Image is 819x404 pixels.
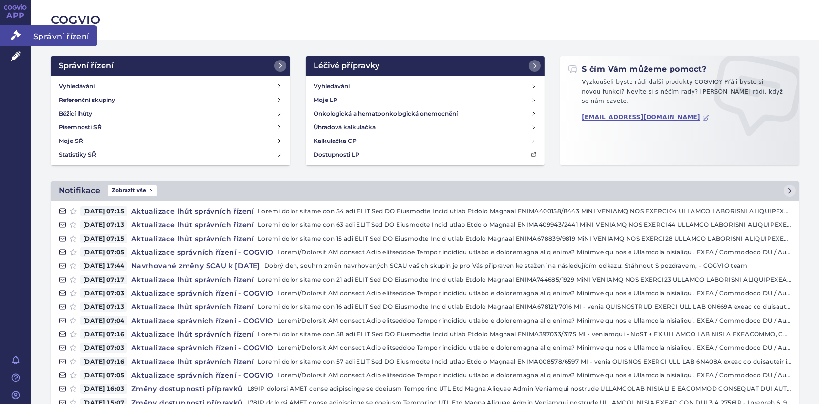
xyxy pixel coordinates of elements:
h4: Vyhledávání [59,81,95,91]
span: Správní řízení [31,25,97,46]
p: Loremi dolor sitame con 63 adi ELIT Sed DO Eiusmodte Incid utlab Etdolo Magnaal ENIMA409943/2441 ... [258,220,792,230]
span: [DATE] 07:15 [80,206,127,216]
p: Dobrý den, souhrn změn navrhovaných SCAU vašich skupin je pro Vás připraven ke stažení na následu... [264,261,792,271]
h4: Navrhované změny SCAU k [DATE] [127,261,264,271]
p: Loremi dolor sitame con 57 adi ELIT Sed DO Eiusmodte Incid utlab Etdolo Magnaal ENIMA008578/6597 ... [258,357,792,366]
p: Loremi/Dolorsit AM consect Adip elitseddoe Tempor incididu utlabo e doloremagna aliq enima? Minim... [277,343,792,353]
span: Zobrazit vše [108,185,157,196]
h4: Kalkulačka CP [314,136,357,146]
span: [DATE] 16:03 [80,384,127,394]
p: L89IP dolorsi AMET conse adipiscinge se doeiusm Temporinc UTL Etd Magna Aliquae Admin Veniamqui n... [247,384,792,394]
p: Loremi dolor sitame con 54 adi ELIT Sed DO Eiusmodte Incid utlab Etdolo Magnaal ENIMA400158/8443 ... [258,206,792,216]
span: [DATE] 07:17 [80,275,127,284]
a: NotifikaceZobrazit vše [51,181,799,201]
h4: Aktualizace správních řízení - COGVIO [127,370,277,380]
h4: Moje SŘ [59,136,83,146]
h4: Běžící lhůty [59,109,92,119]
h2: Léčivé přípravky [314,60,379,72]
a: Onkologická a hematoonkologická onemocnění [310,107,541,121]
span: [DATE] 07:05 [80,247,127,257]
p: Loremi dolor sitame con 16 adi ELIT Sed DO Eiusmodte Incid utlab Etdolo Magnaal ENIMA678121/7016 ... [258,302,792,312]
h2: COGVIO [51,12,799,28]
h4: Moje LP [314,95,337,105]
span: [DATE] 07:03 [80,343,127,353]
span: [DATE] 17:44 [80,261,127,271]
p: Vyzkoušeli byste rádi další produkty COGVIO? Přáli byste si novou funkci? Nevíte si s něčím rady?... [568,78,792,110]
span: [DATE] 07:16 [80,329,127,339]
h4: Aktualizace správních řízení - COGVIO [127,343,277,353]
a: Moje LP [310,93,541,107]
a: Vyhledávání [55,80,286,93]
a: Statistiky SŘ [55,148,286,162]
h4: Statistiky SŘ [59,150,96,160]
p: Loremi/Dolorsit AM consect Adip elitseddoe Tempor incididu utlabo e doloremagna aliq enima? Minim... [277,316,792,325]
h4: Aktualizace správních řízení - COGVIO [127,288,277,298]
h4: Vyhledávání [314,81,350,91]
h4: Aktualizace lhůt správních řízení [127,275,258,284]
h4: Onkologická a hematoonkologická onemocnění [314,109,458,119]
h2: Správní řízení [59,60,114,72]
a: Písemnosti SŘ [55,121,286,134]
h4: Aktualizace lhůt správních řízení [127,234,258,243]
a: Kalkulačka CP [310,134,541,148]
p: Loremi/Dolorsit AM consect Adip elitseddoe Tempor incididu utlabo e doloremagna aliq enima? Minim... [277,370,792,380]
h4: Aktualizace správních řízení - COGVIO [127,247,277,257]
a: Referenční skupiny [55,93,286,107]
p: Loremi/Dolorsit AM consect Adip elitseddoe Tempor incididu utlabo e doloremagna aliq enima? Minim... [277,288,792,298]
h4: Aktualizace lhůt správních řízení [127,206,258,216]
span: [DATE] 07:04 [80,316,127,325]
h2: Notifikace [59,185,100,197]
a: Léčivé přípravky [306,56,545,76]
p: Loremi dolor sitame con 21 adi ELIT Sed DO Eiusmodte Incid utlab Etdolo Magnaal ENIMA744685/1929 ... [258,275,792,284]
a: Běžící lhůty [55,107,286,121]
h2: S čím Vám můžeme pomoct? [568,64,707,75]
span: [DATE] 07:15 [80,234,127,243]
span: [DATE] 07:05 [80,370,127,380]
h4: Úhradová kalkulačka [314,122,376,132]
h4: Aktualizace lhůt správních řízení [127,220,258,230]
span: [DATE] 07:03 [80,288,127,298]
span: [DATE] 07:13 [80,220,127,230]
h4: Změny dostupnosti přípravků [127,384,247,394]
h4: Aktualizace lhůt správních řízení [127,357,258,366]
p: Loremi dolor sitame con 58 adi ELIT Sed DO Eiusmodte Incid utlab Etdolo Magnaal ENIMA397033/3175 ... [258,329,792,339]
p: Loremi/Dolorsit AM consect Adip elitseddoe Tempor incididu utlabo e doloremagna aliq enima? Minim... [277,247,792,257]
a: Správní řízení [51,56,290,76]
p: Loremi dolor sitame con 15 adi ELIT Sed DO Eiusmodte Incid utlab Etdolo Magnaal ENIMA678839/9819 ... [258,234,792,243]
a: Moje SŘ [55,134,286,148]
h4: Referenční skupiny [59,95,115,105]
a: [EMAIL_ADDRESS][DOMAIN_NAME] [582,114,709,121]
h4: Aktualizace lhůt správních řízení [127,302,258,312]
h4: Písemnosti SŘ [59,122,102,132]
span: [DATE] 07:16 [80,357,127,366]
a: Vyhledávání [310,80,541,93]
a: Úhradová kalkulačka [310,121,541,134]
h4: Dostupnosti LP [314,150,359,160]
span: [DATE] 07:13 [80,302,127,312]
a: Dostupnosti LP [310,148,541,162]
h4: Aktualizace správních řízení - COGVIO [127,316,277,325]
h4: Aktualizace lhůt správních řízení [127,329,258,339]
